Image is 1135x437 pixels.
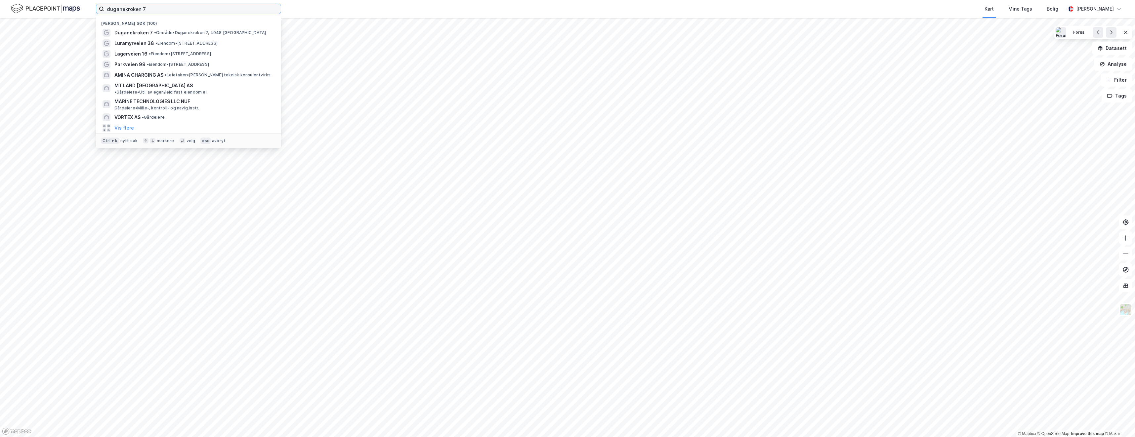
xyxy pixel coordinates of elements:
[142,115,144,120] span: •
[1018,431,1036,436] a: Mapbox
[1119,303,1132,316] img: Z
[154,30,156,35] span: •
[114,60,146,68] span: Parkveien 99
[1008,5,1032,13] div: Mine Tags
[114,124,134,132] button: Vis flere
[114,90,116,95] span: •
[11,3,80,15] img: logo.f888ab2527a4732fd821a326f86c7f29.svg
[104,4,281,14] input: Søk på adresse, matrikkel, gårdeiere, leietakere eller personer
[96,16,281,27] div: [PERSON_NAME] søk (100)
[114,105,199,111] span: Gårdeiere • Måle-, kontroll- og navig.instr.
[101,138,119,144] div: Ctrl + k
[155,41,218,46] span: Eiendom • [STREET_ADDRESS]
[147,62,149,67] span: •
[114,113,141,121] span: VORTEX AS
[1101,73,1132,87] button: Filter
[155,41,157,46] span: •
[149,51,151,56] span: •
[147,62,209,67] span: Eiendom • [STREET_ADDRESS]
[187,138,195,143] div: velg
[2,427,31,435] a: Mapbox homepage
[114,29,153,37] span: Duganekroken 7
[114,39,154,47] span: Luramyrveien 38
[114,71,163,79] span: AMINA CHARGING AS
[114,98,273,105] span: MARINE TECHNOLOGIES LLC NUF
[154,30,266,35] span: Område • Duganekroken 7, 4048 [GEOGRAPHIC_DATA]
[149,51,211,57] span: Eiendom • [STREET_ADDRESS]
[1076,5,1114,13] div: [PERSON_NAME]
[1037,431,1070,436] a: OpenStreetMap
[114,82,193,90] span: MT LAND [GEOGRAPHIC_DATA] AS
[114,90,208,95] span: Gårdeiere • Utl. av egen/leid fast eiendom el.
[212,138,226,143] div: avbryt
[1073,30,1085,35] div: Forus
[142,115,165,120] span: Gårdeiere
[120,138,138,143] div: nytt søk
[1102,405,1135,437] iframe: Chat Widget
[114,50,147,58] span: Lagerveien 16
[1092,42,1132,55] button: Datasett
[1094,58,1132,71] button: Analyse
[1056,27,1066,38] img: Forus
[165,72,272,78] span: Leietaker • [PERSON_NAME] teknisk konsulentvirks.
[985,5,994,13] div: Kart
[1102,405,1135,437] div: Kontrollprogram for chat
[157,138,174,143] div: markere
[1102,89,1132,102] button: Tags
[200,138,211,144] div: esc
[1047,5,1058,13] div: Bolig
[165,72,167,77] span: •
[1069,27,1089,38] button: Forus
[1071,431,1104,436] a: Improve this map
